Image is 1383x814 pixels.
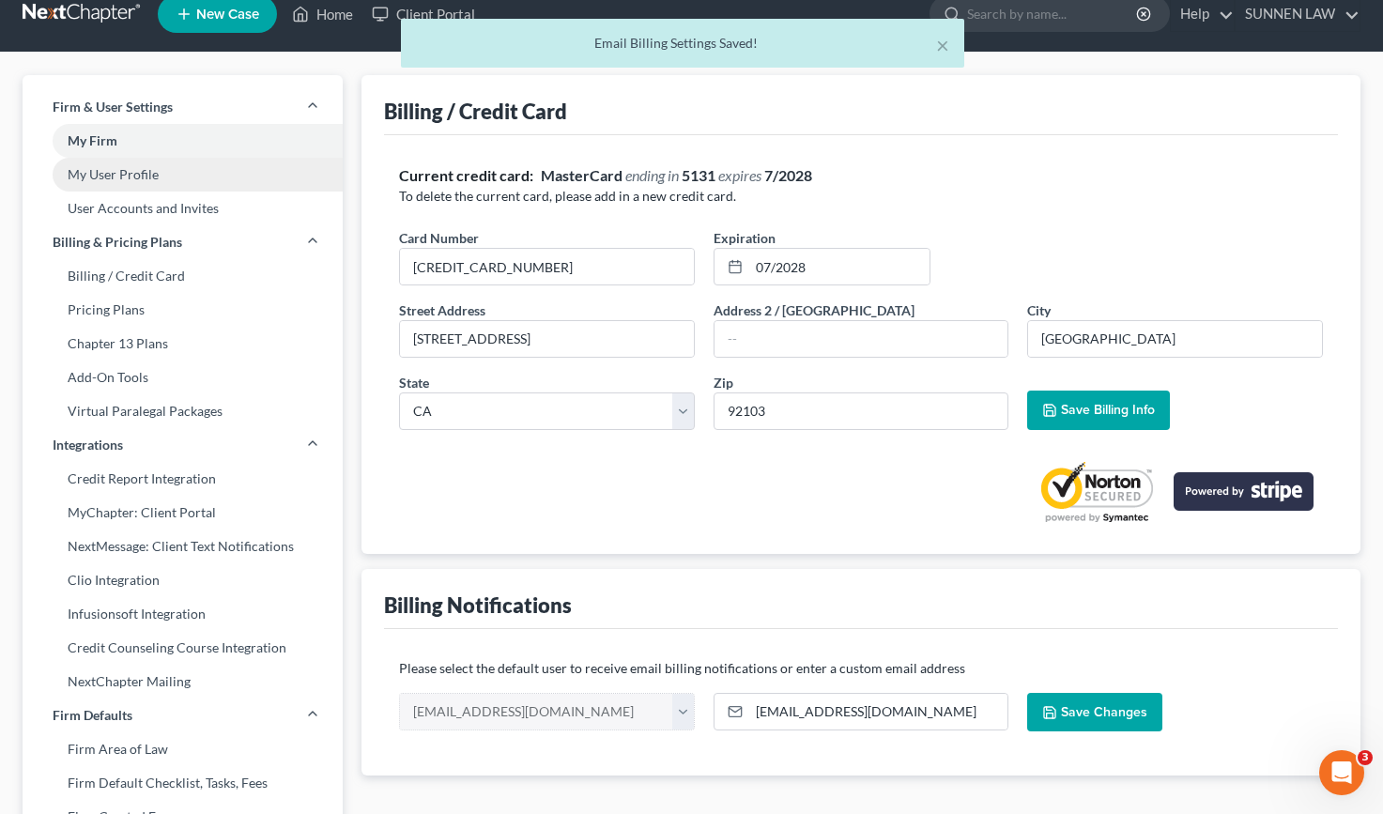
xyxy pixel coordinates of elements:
a: Billing / Credit Card [23,259,343,293]
p: Please select the default user to receive email billing notifications or enter a custom email add... [399,659,1323,678]
a: Pricing Plans [23,293,343,327]
a: Billing & Pricing Plans [23,225,343,259]
button: Save Changes [1027,693,1162,732]
a: Firm & User Settings [23,90,343,124]
img: Powered by Symantec [1035,460,1159,524]
a: NextMessage: Client Text Notifications [23,530,343,563]
a: Firm Defaults [23,699,343,732]
span: New Case [196,8,259,22]
a: Norton Secured privacy certification [1035,460,1159,524]
div: Billing Notifications [384,591,572,619]
span: Save Billing Info [1061,402,1155,418]
a: Virtual Paralegal Packages [23,394,343,428]
a: Add-On Tools [23,361,343,394]
strong: MasterCard [541,166,622,184]
span: 3 [1358,750,1373,765]
img: stripe-logo-2a7f7e6ca78b8645494d24e0ce0d7884cb2b23f96b22fa3b73b5b9e177486001.png [1174,472,1314,511]
span: Integrations [53,436,123,454]
iframe: Intercom live chat [1319,750,1364,795]
input: -- [715,321,1008,357]
a: Integrations [23,428,343,462]
a: Credit Report Integration [23,462,343,496]
button: Save Billing Info [1027,391,1170,430]
span: City [1027,302,1051,318]
span: ending in [625,166,679,184]
button: × [936,34,949,56]
span: Street Address [399,302,485,318]
a: Credit Counseling Course Integration [23,631,343,665]
div: Billing / Credit Card [384,98,567,125]
strong: Current credit card: [399,166,533,184]
input: ●●●● ●●●● ●●●● ●●●● [400,249,694,284]
input: XXXXX [714,392,1009,430]
input: Enter city [1028,321,1322,357]
span: Save Changes [1061,704,1147,720]
strong: 5131 [682,166,715,184]
a: MyChapter: Client Portal [23,496,343,530]
span: Zip [714,375,733,391]
a: Firm Area of Law [23,732,343,766]
input: Enter street address [400,321,694,357]
span: State [399,375,429,391]
span: Billing & Pricing Plans [53,233,182,252]
span: expires [718,166,761,184]
span: Expiration [714,230,776,246]
a: Infusionsoft Integration [23,597,343,631]
a: Clio Integration [23,563,343,597]
p: To delete the current card, please add in a new credit card. [399,187,1323,206]
input: Enter email... [749,694,1008,730]
a: My User Profile [23,158,343,192]
strong: 7/2028 [764,166,812,184]
span: Firm & User Settings [53,98,173,116]
span: Address 2 / [GEOGRAPHIC_DATA] [714,302,914,318]
a: Firm Default Checklist, Tasks, Fees [23,766,343,800]
span: Card Number [399,230,479,246]
a: NextChapter Mailing [23,665,343,699]
a: User Accounts and Invites [23,192,343,225]
div: Email Billing Settings Saved! [416,34,949,53]
span: Firm Defaults [53,706,132,725]
a: My Firm [23,124,343,158]
a: Chapter 13 Plans [23,327,343,361]
input: MM/YYYY [749,249,930,284]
